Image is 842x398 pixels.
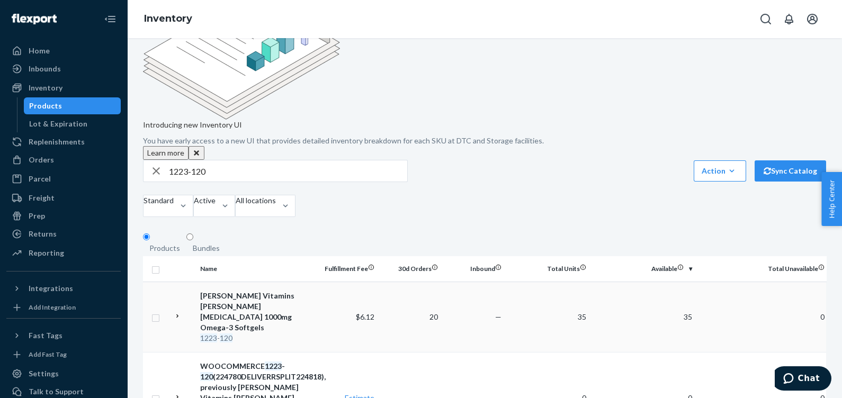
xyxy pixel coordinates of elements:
[6,301,121,314] a: Add Integration
[24,115,121,132] a: Lot & Expiration
[6,42,121,59] a: Home
[189,146,204,160] button: Close
[29,174,51,184] div: Parcel
[200,372,213,381] em: 120
[29,248,64,258] div: Reporting
[820,312,825,321] span: 0
[200,333,217,342] em: 1223
[694,160,746,182] button: Action
[136,4,201,34] ol: breadcrumbs
[29,137,85,147] div: Replenishments
[6,151,121,168] a: Orders
[29,211,45,221] div: Prep
[755,8,776,30] button: Open Search Box
[149,243,180,254] div: Products
[356,312,374,321] span: $6.12
[684,312,692,321] span: 35
[702,166,738,176] div: Action
[6,79,121,96] a: Inventory
[778,8,800,30] button: Open notifications
[696,256,829,282] th: Total Unavailable
[6,60,121,77] a: Inbounds
[29,330,62,341] div: Fast Tags
[6,189,121,206] a: Freight
[29,46,50,56] div: Home
[200,291,311,333] div: [PERSON_NAME] Vitamins [PERSON_NAME] [MEDICAL_DATA] 1000mg Omega-3 Softgels
[100,8,121,30] button: Close Navigation
[236,195,276,206] div: All locations
[6,365,121,382] a: Settings
[29,350,67,359] div: Add Fast Tag
[143,120,826,130] p: Introducing new Inventory UI
[6,327,121,344] button: Fast Tags
[775,366,831,393] iframe: Opens a widget where you can chat to one of our agents
[29,83,62,93] div: Inventory
[24,97,121,114] a: Products
[6,170,121,187] a: Parcel
[6,225,121,242] a: Returns
[6,245,121,261] a: Reporting
[200,333,311,343] div: -
[315,256,379,282] th: Fulfillment Fee
[144,13,192,24] a: Inventory
[29,64,61,74] div: Inbounds
[29,101,62,111] div: Products
[6,133,121,150] a: Replenishments
[12,14,57,24] img: Flexport logo
[194,206,195,216] input: Active
[6,280,121,297] button: Integrations
[143,135,826,146] p: You have early access to a new UI that provides detailed inventory breakdown for each SKU at DTC ...
[6,348,121,361] a: Add Fast Tag
[821,172,842,226] button: Help Center
[29,155,54,165] div: Orders
[144,206,145,216] input: Standard
[29,386,84,397] div: Talk to Support
[194,195,216,206] div: Active
[29,229,57,239] div: Returns
[236,206,237,216] input: All locations
[29,193,55,203] div: Freight
[755,160,826,182] button: Sync Catalog
[6,207,121,224] a: Prep
[379,256,442,282] th: 30d Orders
[590,256,696,282] th: Available
[196,256,315,282] th: Name
[29,303,76,312] div: Add Integration
[442,256,506,282] th: Inbound
[495,312,501,321] span: —
[29,368,59,379] div: Settings
[29,283,73,294] div: Integrations
[506,256,590,282] th: Total Units
[220,333,232,342] em: 120
[143,233,150,240] input: Products
[186,233,193,240] input: Bundles
[265,361,282,370] em: 1223
[379,282,442,352] td: 20
[578,312,586,321] span: 35
[143,146,189,160] button: Learn more
[193,243,220,254] div: Bundles
[144,195,174,206] div: Standard
[29,119,87,129] div: Lot & Expiration
[802,8,823,30] button: Open account menu
[169,160,407,182] input: Search inventory by name or sku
